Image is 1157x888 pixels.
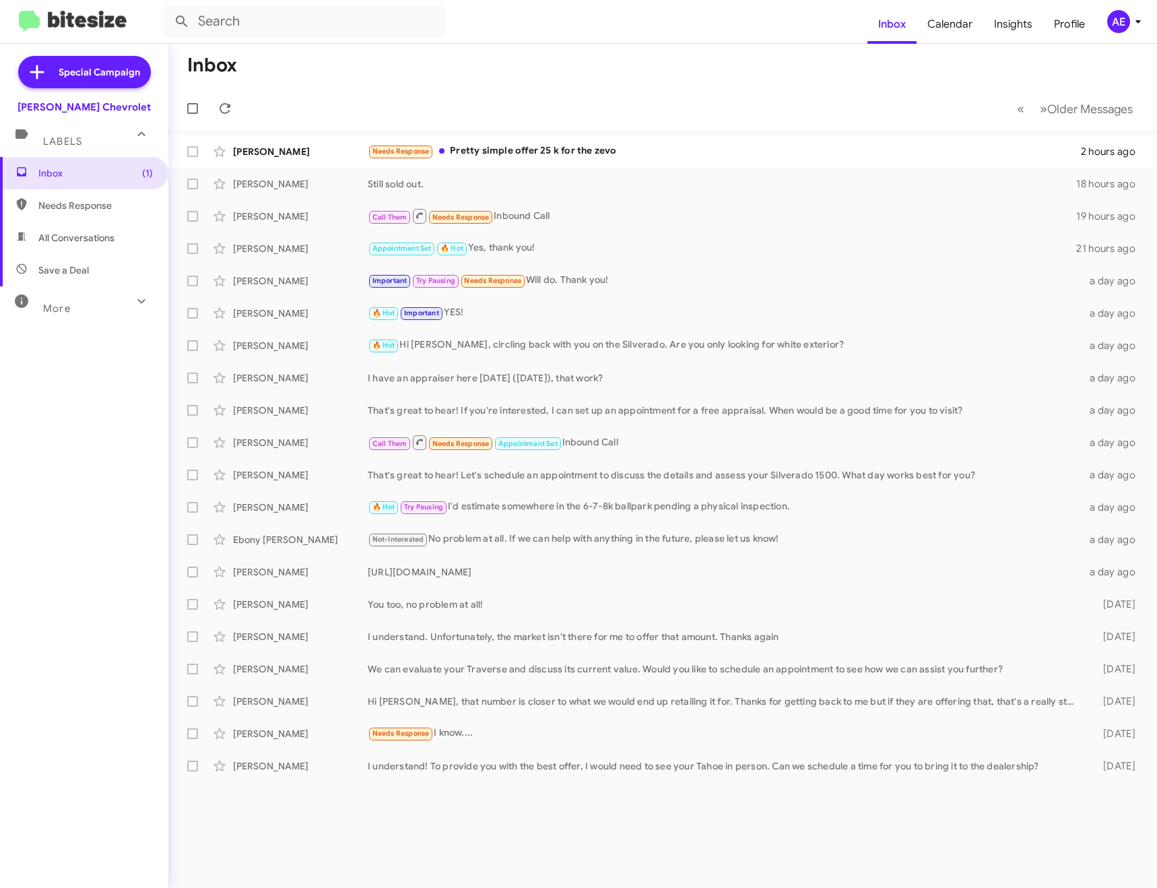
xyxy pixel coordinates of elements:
div: a day ago [1084,404,1146,417]
div: 19 hours ago [1076,210,1146,223]
div: a day ago [1084,371,1146,385]
div: [PERSON_NAME] [233,468,368,482]
div: I have an appraiser here [DATE] ([DATE]), that work? [368,371,1084,385]
div: [DATE] [1084,598,1146,611]
div: [DATE] [1084,759,1146,773]
div: Yes, thank you! [368,241,1076,256]
a: Insights [983,5,1043,44]
span: All Conversations [38,231,114,245]
span: Needs Response [464,276,521,285]
div: [PERSON_NAME] [233,436,368,449]
div: [PERSON_NAME] [233,274,368,288]
nav: Page navigation example [1010,95,1141,123]
span: Not-Interested [372,535,424,544]
div: [DATE] [1084,695,1146,708]
div: 2 hours ago [1081,145,1146,158]
div: You too, no problem at all! [368,598,1084,611]
div: Hi [PERSON_NAME], circling back with you on the Silverado. Are you only looking for white exterior? [368,338,1084,353]
div: [PERSON_NAME] [233,371,368,385]
span: Appointment Set [498,439,558,448]
div: a day ago [1084,436,1146,449]
div: I understand. Unfortunately, the market isn't there for me to offer that amount. Thanks again [368,630,1084,643]
div: We can evaluate your Traverse and discuss its current value. Would you like to schedule an appoin... [368,662,1084,676]
div: [PERSON_NAME] [233,307,368,320]
div: a day ago [1084,468,1146,482]
div: Hi [PERSON_NAME], that number is closer to what we would end up retailing it for. Thanks for gett... [368,695,1084,708]
span: Needs Response [372,147,430,156]
div: Ebony [PERSON_NAME] [233,533,368,546]
span: 🔥 Hot [372,503,395,511]
span: Needs Response [432,439,490,448]
div: Inbound Call [368,434,1084,451]
div: That's great to hear! Let's schedule an appointment to discuss the details and assess your Silver... [368,468,1084,482]
span: (1) [142,166,153,180]
span: 🔥 Hot [372,309,395,317]
input: Search [163,5,446,38]
div: That's great to hear! If you're interested, I can set up an appointment for a free appraisal. Whe... [368,404,1084,417]
div: I understand! To provide you with the best offer, I would need to see your Tahoe in person. Can w... [368,759,1084,773]
button: AE [1096,10,1142,33]
span: Special Campaign [59,65,140,79]
span: Older Messages [1047,102,1133,117]
button: Previous [1009,95,1032,123]
div: YES! [368,305,1084,321]
span: Call Them [372,213,407,222]
div: [DATE] [1084,662,1146,676]
div: [PERSON_NAME] [233,242,368,255]
div: [DATE] [1084,630,1146,643]
span: Labels [43,135,82,148]
span: Save a Deal [38,263,89,277]
a: Profile [1043,5,1096,44]
div: No problem at all. If we can help with anything in the future, please let us know! [368,532,1084,547]
div: a day ago [1084,565,1146,579]
span: Important [404,309,439,317]
span: 🔥 Hot [440,244,463,253]
div: [PERSON_NAME] [233,177,368,191]
h1: Inbox [187,55,237,76]
a: Special Campaign [18,56,151,88]
a: Inbox [867,5,917,44]
div: a day ago [1084,533,1146,546]
div: [PERSON_NAME] [233,759,368,773]
span: Needs Response [432,213,490,222]
span: Needs Response [38,199,153,212]
div: [PERSON_NAME] [233,210,368,223]
div: a day ago [1084,339,1146,352]
div: [PERSON_NAME] [233,145,368,158]
div: a day ago [1084,307,1146,320]
span: Appointment Set [372,244,432,253]
span: Needs Response [372,729,430,738]
div: Still sold out. [368,177,1076,191]
span: Important [372,276,407,285]
button: Next [1032,95,1141,123]
div: [PERSON_NAME] [233,695,368,708]
div: I'd estimate somewhere in the 6-7-8k ballpark pending a physical inspection. [368,499,1084,515]
span: Inbox [38,166,153,180]
a: Calendar [917,5,983,44]
div: [PERSON_NAME] [233,404,368,417]
div: [PERSON_NAME] [233,662,368,676]
div: 21 hours ago [1076,242,1146,255]
span: » [1040,100,1047,117]
div: [DATE] [1084,727,1146,740]
div: Inbound Call [368,208,1076,224]
span: 🔥 Hot [372,341,395,350]
div: [URL][DOMAIN_NAME] [368,565,1084,579]
div: [PERSON_NAME] [233,565,368,579]
div: Pretty simple offer 25 k for the zevo [368,144,1081,159]
div: I know.... [368,726,1084,741]
div: 18 hours ago [1076,177,1146,191]
div: AE [1107,10,1130,33]
div: [PERSON_NAME] [233,727,368,740]
div: [PERSON_NAME] [233,501,368,514]
div: a day ago [1084,274,1146,288]
div: [PERSON_NAME] [233,630,368,643]
div: a day ago [1084,501,1146,514]
span: Try Pausing [416,276,455,285]
div: [PERSON_NAME] [233,339,368,352]
span: More [43,303,71,315]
